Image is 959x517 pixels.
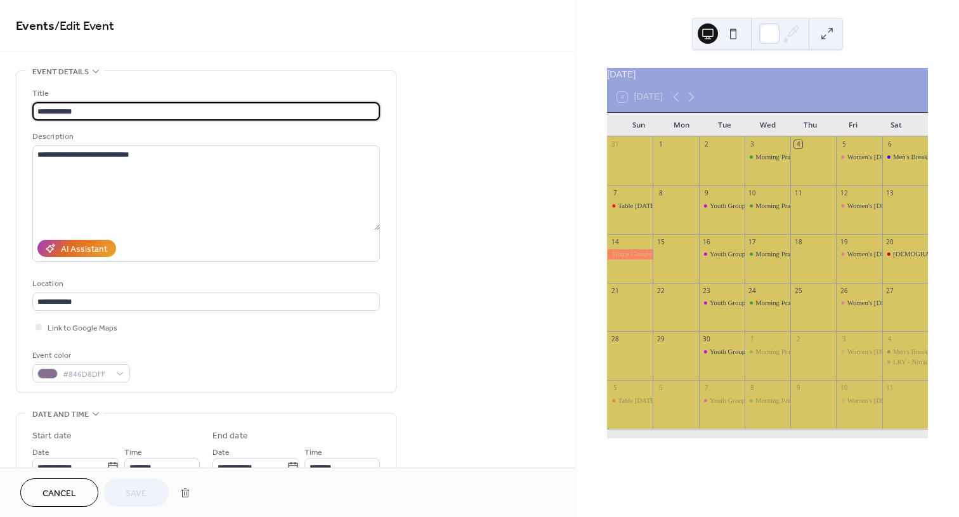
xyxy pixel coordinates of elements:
div: AI Assistant [61,243,107,256]
div: Morning Prayer [745,201,790,211]
div: Thu [789,113,832,137]
div: [DATE] [607,68,928,82]
div: 5 [611,384,620,393]
div: Men's Breakfast [893,347,937,357]
div: Women's Bible [836,298,882,308]
div: Morning Prayer [755,298,799,308]
div: 22 [656,286,665,295]
div: End date [212,429,248,443]
div: 1 [656,140,665,149]
div: Morning Prayer [755,249,799,259]
span: Date [32,446,49,459]
div: Youth Group [699,201,745,211]
div: Youth Group [699,298,745,308]
div: Youth Group [710,396,745,405]
div: 23 [702,286,711,295]
div: Morning Prayer [745,152,790,162]
div: 17 [748,237,757,246]
span: Date and time [32,408,89,421]
div: Women's Bible [836,249,882,259]
div: Location [32,277,377,291]
div: 4 [885,335,894,344]
div: Women's [DEMOGRAPHIC_DATA] [847,396,950,405]
div: Table Sunday [607,396,653,405]
div: 20 [885,237,894,246]
div: 11 [794,188,803,197]
span: Date [212,446,230,459]
div: 21 [611,286,620,295]
div: Women's [DEMOGRAPHIC_DATA] [847,249,950,259]
div: Fri [832,113,875,137]
div: Women's Bible [836,396,882,405]
span: Time [124,446,142,459]
div: Tue [703,113,747,137]
div: 3 [840,335,849,344]
div: 11 [885,384,894,393]
div: 10 [748,188,757,197]
div: 12 [840,188,849,197]
div: 25 [794,286,803,295]
div: Table [DATE] [618,201,656,211]
div: Mon [660,113,703,137]
div: 13 [885,188,894,197]
div: Morning Prayer [755,396,799,405]
div: Youth Group [699,249,745,259]
div: Morning Prayer [755,347,799,357]
div: 10 [840,384,849,393]
span: Cancel [42,487,76,501]
div: 6 [885,140,894,149]
div: 31 [611,140,620,149]
div: Event color [32,349,127,362]
div: 29 [656,335,665,344]
div: 9 [794,384,803,393]
div: 15 [656,237,665,246]
div: 2 [794,335,803,344]
div: Wed [746,113,789,137]
div: Start date [32,429,72,443]
div: 28 [611,335,620,344]
span: Time [304,446,322,459]
div: Morning Prayer [755,201,799,211]
button: Cancel [20,478,98,507]
div: Morning Prayer [745,249,790,259]
div: 7 [702,384,711,393]
div: Table Sunday [607,201,653,211]
div: Morning Prayer [745,298,790,308]
div: Sat [875,113,918,137]
div: Youth Group [710,298,745,308]
div: Women's [DEMOGRAPHIC_DATA] [847,152,950,162]
div: Men's Breakfast [882,347,928,357]
span: / Edit Event [55,14,114,39]
div: Youth Group [710,249,745,259]
div: Women's [DEMOGRAPHIC_DATA] [847,201,950,211]
div: 8 [748,384,757,393]
a: Events [16,14,55,39]
div: Morning Prayer [745,347,790,357]
div: Description [32,130,377,143]
div: 19 [840,237,849,246]
div: 4 [794,140,803,149]
div: 27 [885,286,894,295]
div: 14 [611,237,620,246]
div: 1 [748,335,757,344]
div: Men's Breakfast - Whidbey Grace [882,152,928,162]
div: Youth Group [710,347,745,357]
div: 16 [702,237,711,246]
div: Sun [617,113,660,137]
div: Women's Bible [836,201,882,211]
div: Church Workday [882,249,928,259]
div: Youth Group [699,347,745,357]
div: 26 [840,286,849,295]
span: Event details [32,65,89,79]
div: Title [32,87,377,100]
div: 6 [656,384,665,393]
div: Women's Bible [836,152,882,162]
div: LRY - Ninja Battles [893,357,948,367]
div: 7 [611,188,620,197]
span: Link to Google Maps [48,322,117,335]
div: 3 [748,140,757,149]
div: LRY - Ninja Battles [882,357,928,367]
div: Youth Group [699,396,745,405]
div: 24 [748,286,757,295]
